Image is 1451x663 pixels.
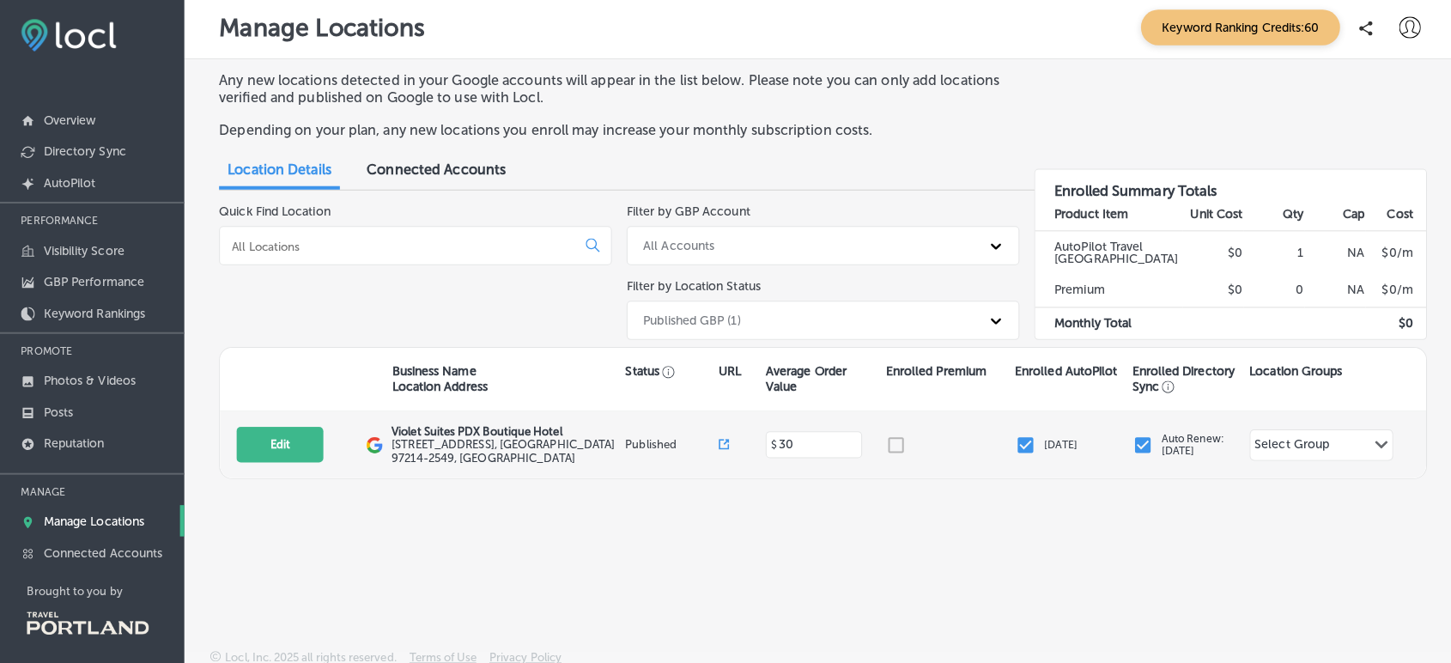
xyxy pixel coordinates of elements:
button: Edit [240,429,326,465]
p: Violet Suites PDX Boutique Hotel [394,428,621,441]
label: Filter by GBP Account [626,210,748,224]
img: Travel Portland [33,612,154,635]
p: Connected Accounts [50,547,167,562]
th: Cap [1296,204,1356,236]
input: All Locations [234,243,572,259]
label: [STREET_ADDRESS] , [GEOGRAPHIC_DATA] 97214-2549, [GEOGRAPHIC_DATA] [394,441,621,466]
p: Depending on your plan, any new locations you enroll may increase your monthly subscription costs. [223,128,999,144]
td: NA [1296,279,1356,311]
label: Quick Find Location [223,210,333,224]
div: All Accounts [642,243,713,258]
p: Any new locations detected in your Google accounts will appear in the list below. Please note you... [223,79,999,112]
td: NA [1296,235,1356,279]
th: Qty [1235,204,1296,236]
span: Location Details [232,167,334,183]
p: Posts [50,408,79,423]
div: Select Group [1247,440,1320,459]
label: Filter by Location Status [626,283,758,298]
p: Enrolled Premium [882,368,981,382]
div: Published GBP (1) [642,317,738,331]
p: URL [717,368,739,382]
img: logo [368,439,386,456]
td: $ 0 [1356,311,1416,343]
strong: Product Item [1048,212,1121,227]
td: $0 [1175,279,1235,311]
p: Visibility Score [50,248,130,263]
h3: Enrolled Summary Totals [1029,175,1416,204]
p: Manage Locations [50,516,149,531]
td: Premium [1029,279,1175,311]
p: Manage Locations [223,21,427,49]
img: fda3e92497d09a02dc62c9cd864e3231.png [27,27,122,58]
p: Published [624,441,717,453]
td: $ 0 /m [1356,235,1416,279]
p: Business Name Location Address [394,368,489,397]
p: Enrolled AutoPilot [1010,368,1111,382]
td: $0 [1175,235,1235,279]
p: Brought to you by [33,586,189,599]
th: Unit Cost [1175,204,1235,236]
p: AutoPilot [50,181,101,196]
p: Status [625,368,717,382]
p: [DATE] [1039,441,1072,453]
p: Reputation [50,439,110,453]
td: Monthly Total [1029,311,1175,343]
p: Keyword Rankings [50,310,150,325]
p: GBP Performance [50,279,149,294]
td: 0 [1235,279,1296,311]
p: Directory Sync [50,150,131,165]
p: $ [768,441,774,453]
td: $ 0 /m [1356,279,1416,311]
th: Cost [1356,204,1416,236]
td: AutoPilot Travel [GEOGRAPHIC_DATA] [1029,235,1175,279]
p: Average Order Value [763,368,873,397]
p: Location Groups [1242,368,1333,382]
span: Keyword Ranking Credits: 60 [1134,17,1331,52]
td: 1 [1235,235,1296,279]
p: Photos & Videos [50,377,141,392]
p: Enrolled Directory Sync [1126,368,1233,397]
p: Overview [50,119,101,134]
p: Auto Renew: [DATE] [1155,435,1217,459]
span: Connected Accounts [369,167,507,183]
